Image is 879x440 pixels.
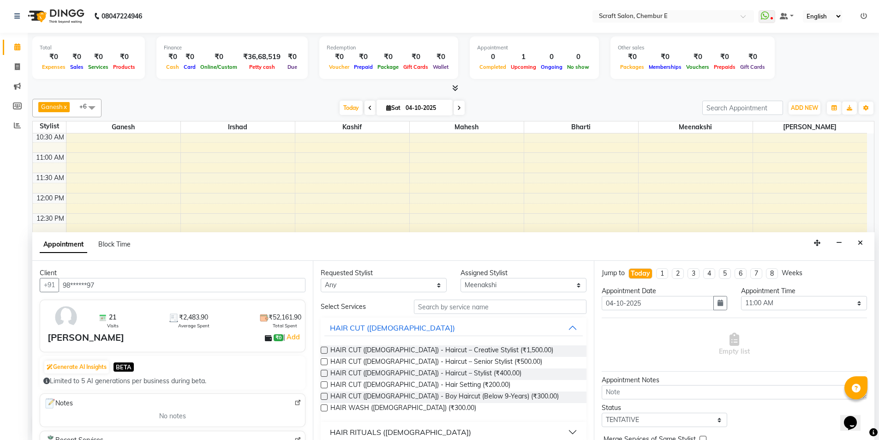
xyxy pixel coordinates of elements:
[602,286,728,296] div: Appointment Date
[181,64,198,70] span: Card
[401,64,431,70] span: Gift Cards
[274,334,283,342] span: ₹0
[111,64,138,70] span: Products
[330,322,455,333] div: HAIR CUT ([DEMOGRAPHIC_DATA])
[330,357,542,368] span: HAIR CUT ([DEMOGRAPHIC_DATA]) - Haircut – Senior Stylist (₹500.00)
[285,64,299,70] span: Due
[330,380,510,392] span: HAIR CUT ([DEMOGRAPHIC_DATA]) - Hair Setting (₹200.00)
[702,101,783,115] input: Search Appointment
[40,268,305,278] div: Client
[375,64,401,70] span: Package
[44,361,109,374] button: Generate AI Insights
[164,44,300,52] div: Finance
[565,52,592,62] div: 0
[719,268,731,279] li: 5
[285,332,301,343] a: Add
[247,64,277,70] span: Petty cash
[375,52,401,62] div: ₹0
[86,52,111,62] div: ₹0
[63,103,67,110] a: x
[86,64,111,70] span: Services
[327,52,352,62] div: ₹0
[431,52,451,62] div: ₹0
[508,52,538,62] div: 1
[508,64,538,70] span: Upcoming
[164,52,181,62] div: ₹0
[198,64,239,70] span: Online/Custom
[565,64,592,70] span: No show
[789,102,820,115] button: ADD NEW
[735,268,747,279] li: 6
[269,313,301,322] span: ₹52,161.90
[738,52,767,62] div: ₹0
[684,64,712,70] span: Vouchers
[34,133,66,142] div: 10:30 AM
[410,121,524,133] span: Mahesh
[431,64,451,70] span: Wallet
[854,236,867,250] button: Close
[684,52,712,62] div: ₹0
[98,240,131,248] span: Block Time
[330,392,559,403] span: HAIR CUT ([DEMOGRAPHIC_DATA]) - Boy Haircut (Below 9-Years) (₹300.00)
[631,269,650,278] div: Today
[327,44,451,52] div: Redemption
[688,268,700,279] li: 3
[34,153,66,163] div: 11:00 AM
[102,3,142,29] b: 08047224946
[283,332,301,343] span: |
[352,64,375,70] span: Prepaid
[53,304,79,331] img: avatar
[477,44,592,52] div: Appointment
[639,121,753,133] span: Meenakshi
[295,121,409,133] span: Kashif
[68,64,86,70] span: Sales
[750,268,762,279] li: 7
[24,3,87,29] img: logo
[48,331,124,344] div: [PERSON_NAME]
[618,52,646,62] div: ₹0
[40,44,138,52] div: Total
[538,52,565,62] div: 0
[43,376,302,386] div: Limited to 5 AI generations per business during beta.
[401,52,431,62] div: ₹0
[477,52,508,62] div: 0
[712,52,738,62] div: ₹0
[314,302,407,312] div: Select Services
[791,104,818,111] span: ADD NEW
[712,64,738,70] span: Prepaids
[782,268,802,278] div: Weeks
[44,398,73,410] span: Notes
[273,322,297,329] span: Total Spent
[66,121,180,133] span: Ganesh
[178,322,209,329] span: Average Spent
[340,101,363,115] span: Today
[646,64,684,70] span: Memberships
[672,268,684,279] li: 2
[59,278,305,292] input: Search by Name/Mobile/Email/Code
[107,322,119,329] span: Visits
[324,319,582,336] button: HAIR CUT ([DEMOGRAPHIC_DATA])
[602,296,714,310] input: yyyy-mm-dd
[114,362,134,371] span: BETA
[352,52,375,62] div: ₹0
[111,52,138,62] div: ₹0
[40,236,87,253] span: Appointment
[330,345,553,357] span: HAIR CUT ([DEMOGRAPHIC_DATA]) - Haircut – Creative Stylist (₹1,500.00)
[602,375,867,385] div: Appointment Notes
[703,268,715,279] li: 4
[753,121,867,133] span: [PERSON_NAME]
[602,268,625,278] div: Jump to
[181,52,198,62] div: ₹0
[41,103,63,110] span: Ganesh
[646,52,684,62] div: ₹0
[403,101,449,115] input: 2025-10-04
[35,214,66,223] div: 12:30 PM
[179,313,208,322] span: ₹2,483.90
[109,313,116,322] span: 21
[330,368,521,380] span: HAIR CUT ([DEMOGRAPHIC_DATA]) - Haircut – Stylist (₹400.00)
[330,427,471,438] div: HAIR RITUALS ([DEMOGRAPHIC_DATA])
[602,403,728,413] div: Status
[40,278,59,292] button: +91
[414,300,586,314] input: Search by service name
[159,411,186,421] span: No notes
